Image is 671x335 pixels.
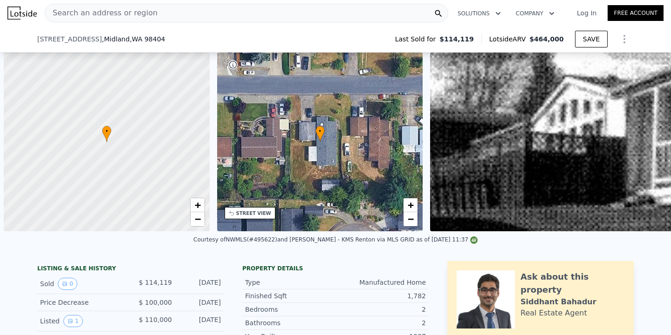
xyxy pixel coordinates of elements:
[520,308,587,319] div: Real Estate Agent
[450,5,508,22] button: Solutions
[408,199,414,211] span: +
[179,315,221,327] div: [DATE]
[193,236,478,243] div: Courtesy of NWMLS (#495622) and [PERSON_NAME] - KMS Renton via MLS GRID as of [DATE] 11:37
[194,199,200,211] span: +
[58,278,77,290] button: View historical data
[520,270,624,296] div: Ask about this property
[191,198,205,212] a: Zoom in
[37,34,102,44] span: [STREET_ADDRESS]
[191,212,205,226] a: Zoom out
[335,318,426,328] div: 2
[408,213,414,225] span: −
[179,278,221,290] div: [DATE]
[520,296,596,308] div: Siddhant Bahadur
[489,34,529,44] span: Lotside ARV
[245,305,335,314] div: Bedrooms
[335,305,426,314] div: 2
[236,210,271,217] div: STREET VIEW
[63,315,83,327] button: View historical data
[102,127,111,135] span: •
[615,30,634,48] button: Show Options
[529,35,564,43] span: $464,000
[40,315,123,327] div: Listed
[404,198,418,212] a: Zoom in
[37,265,224,274] div: LISTING & SALE HISTORY
[40,298,123,307] div: Price Decrease
[102,34,165,44] span: , Midland
[470,236,478,244] img: NWMLS Logo
[179,298,221,307] div: [DATE]
[40,278,123,290] div: Sold
[245,318,335,328] div: Bathrooms
[608,5,664,21] a: Free Account
[130,35,165,43] span: , WA 98404
[395,34,440,44] span: Last Sold for
[335,278,426,287] div: Manufactured Home
[566,8,608,18] a: Log In
[139,299,172,306] span: $ 100,000
[575,31,608,47] button: SAVE
[7,7,37,20] img: Lotside
[315,126,325,142] div: •
[245,278,335,287] div: Type
[404,212,418,226] a: Zoom out
[102,126,111,142] div: •
[335,291,426,301] div: 1,782
[508,5,562,22] button: Company
[245,291,335,301] div: Finished Sqft
[139,316,172,323] span: $ 110,000
[139,279,172,286] span: $ 114,119
[194,213,200,225] span: −
[439,34,474,44] span: $114,119
[242,265,429,272] div: Property details
[45,7,157,19] span: Search an address or region
[315,127,325,135] span: •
